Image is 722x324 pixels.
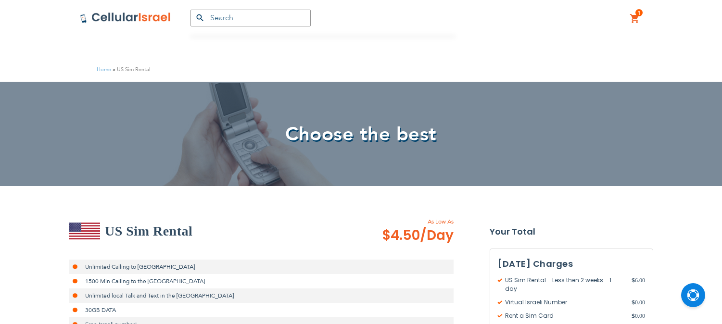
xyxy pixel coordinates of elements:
a: Home [97,66,111,73]
span: $ [632,276,635,285]
span: 0.00 [632,312,645,320]
span: 0.00 [632,298,645,307]
li: Unlimited local Talk and Text in the [GEOGRAPHIC_DATA] [69,288,454,303]
span: Rent a Sim Card [498,312,632,320]
span: /Day [420,226,454,245]
strong: Your Total [490,224,653,239]
span: Virtual Israeli Number [498,298,632,307]
li: 30GB DATA [69,303,454,317]
a: 1 [630,13,640,25]
span: US Sim Rental - Less then 2 weeks - 1 day [498,276,632,293]
span: 6.00 [632,276,645,293]
span: $4.50 [382,226,454,245]
span: As Low As [356,217,454,226]
h3: [DATE] Charges [498,257,645,271]
li: US Sim Rental [111,65,151,74]
li: Unlimited Calling to [GEOGRAPHIC_DATA] [69,260,454,274]
li: 1500 Min Calling to the [GEOGRAPHIC_DATA] [69,274,454,288]
span: $ [632,312,635,320]
input: Search [190,10,311,26]
img: US Sim Rental [69,223,100,239]
img: Cellular Israel Logo [80,12,171,24]
h2: US Sim Rental [105,222,192,241]
span: $ [632,298,635,307]
span: 1 [637,9,641,17]
span: Choose the best [285,121,437,148]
